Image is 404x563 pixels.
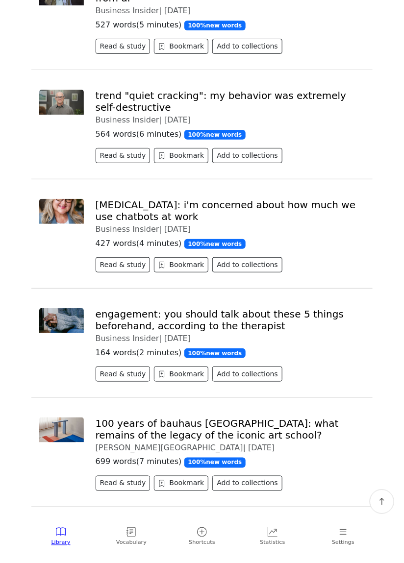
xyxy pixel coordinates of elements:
[260,539,285,547] span: Statistics
[184,348,246,358] span: 100 % new words
[164,224,191,234] span: [DATE]
[184,458,246,467] span: 100 % new words
[96,308,344,332] a: engagement: you should talk about these 5 things beforehand, according to the therapist
[96,238,365,249] p: 427 words ( 4 minutes )
[184,130,246,140] span: 100 % new words
[154,39,208,54] button: Bookmark
[212,39,282,54] button: Add to collections
[96,480,154,490] a: Read & study
[96,417,339,441] a: 100 years of bauhaus [GEOGRAPHIC_DATA]: what remains of the legacy of the iconic art school?
[164,334,191,343] span: [DATE]
[96,128,365,140] p: 564 words ( 6 minutes )
[96,199,356,222] a: [MEDICAL_DATA]: i'm concerned about how much we use chatbots at work
[96,371,154,380] a: Read & study
[96,6,365,15] div: Business Insider |
[154,476,208,491] button: Bookmark
[154,367,208,382] button: Bookmark
[212,257,282,272] button: Add to collections
[96,224,365,234] div: Business Insider |
[154,148,208,163] button: Bookmark
[96,43,154,52] a: Read & study
[39,90,84,115] img: 689e3a85cfc04e97619b702f.jpg
[51,539,70,547] span: Library
[25,523,96,551] a: Library
[96,334,365,343] div: Business Insider |
[189,539,215,547] span: Shortcuts
[39,417,84,442] img: MH_Mattiazzi%20Rugs%20Shooting%20P60608.jpg
[212,476,282,491] button: Add to collections
[96,443,365,452] div: [PERSON_NAME][GEOGRAPHIC_DATA] |
[96,476,151,491] button: Read & study
[39,308,84,333] img: 689cd59d194a2d49b8ae82c9.jpg
[184,21,246,30] span: 100 % new words
[185,523,219,551] a: Shortcuts
[237,523,308,551] a: Statistics
[39,199,84,224] img: 689f8d4ea17a8c5b4052fb3b-scaled.jpg
[96,90,347,113] a: trend "quiet cracking": my behavior was extremely self-destructive
[96,347,365,359] p: 164 words ( 2 minutes )
[308,523,379,551] a: Settings
[164,115,191,124] span: [DATE]
[96,115,365,124] div: Business Insider |
[96,262,154,271] a: Read & study
[212,367,282,382] button: Add to collections
[212,148,282,163] button: Add to collections
[184,239,246,249] span: 100 % new words
[96,367,151,382] button: Read & study
[96,523,167,551] a: Vocabulary
[116,539,147,547] span: Vocabulary
[164,6,191,15] span: [DATE]
[96,19,365,31] p: 527 words ( 5 minutes )
[96,39,151,54] button: Read & study
[96,257,151,272] button: Read & study
[248,443,275,452] span: [DATE]
[332,539,354,547] span: Settings
[96,152,154,162] a: Read & study
[154,257,208,272] button: Bookmark
[96,148,151,163] button: Read & study
[96,456,365,468] p: 699 words ( 7 minutes )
